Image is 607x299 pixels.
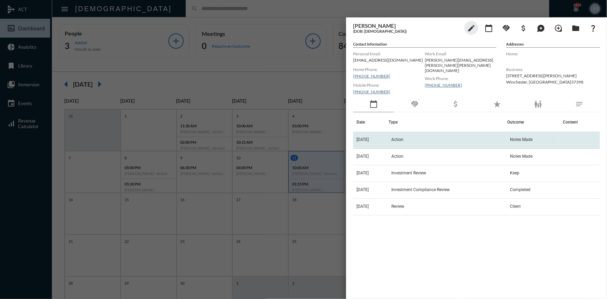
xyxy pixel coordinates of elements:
[482,21,496,35] button: Add meeting
[389,112,507,132] th: Type
[572,24,580,32] mat-icon: folder
[353,112,389,132] th: Date
[353,57,425,63] p: [EMAIL_ADDRESS][DOMAIN_NAME]
[534,100,542,108] mat-icon: family_restroom
[519,24,528,32] mat-icon: attach_money
[485,24,493,32] mat-icon: calendar_today
[425,51,496,56] label: Work Email:
[510,204,521,209] span: Client
[353,42,496,48] h5: Contact Information
[554,24,562,32] mat-icon: loupe
[506,42,600,48] h5: Addresses
[575,100,584,108] mat-icon: notes
[506,79,600,85] p: Winchester , [GEOGRAPHIC_DATA] 37398
[551,21,565,35] button: Add Introduction
[353,89,390,94] a: [PHONE_NUMBER]
[353,73,390,79] a: [PHONE_NUMBER]
[353,29,461,33] h5: (DOB: [DEMOGRAPHIC_DATA])
[357,154,369,159] span: [DATE]
[493,100,501,108] mat-icon: star_rate
[369,100,378,108] mat-icon: calendar_today
[357,171,369,175] span: [DATE]
[517,21,530,35] button: Add Business
[569,21,583,35] button: Archives
[506,51,600,56] label: Home:
[586,21,600,35] button: What If?
[589,24,597,32] mat-icon: question_mark
[464,21,478,35] button: edit person
[499,21,513,35] button: Add Commitment
[357,187,369,192] span: [DATE]
[510,154,533,159] span: Notes Made
[353,23,461,29] h3: [PERSON_NAME]
[510,171,519,175] span: Keep
[391,187,450,192] span: Investment Compliance Review
[353,82,425,88] label: Mobile Phone:
[357,137,369,142] span: [DATE]
[425,82,462,88] a: [PHONE_NUMBER]
[506,73,600,78] p: [STREET_ADDRESS][PERSON_NAME]
[357,204,369,209] span: [DATE]
[510,187,530,192] span: Completed
[391,137,404,142] span: Action
[559,112,600,132] th: Content
[510,137,533,142] span: Notes Made
[534,21,548,35] button: Add Mention
[507,112,559,132] th: Outcome
[391,204,404,209] span: Review
[506,67,600,72] label: Business:
[452,100,460,108] mat-icon: attach_money
[410,100,419,108] mat-icon: handshake
[467,24,476,32] mat-icon: edit
[425,57,496,73] p: [PERSON_NAME][EMAIL_ADDRESS][PERSON_NAME][PERSON_NAME][DOMAIN_NAME]
[391,171,426,175] span: Investment Review
[353,51,425,56] label: Personal Email:
[391,154,404,159] span: Action
[353,67,425,72] label: Home Phone:
[537,24,545,32] mat-icon: maps_ugc
[425,76,496,81] label: Work Phone:
[502,24,510,32] mat-icon: handshake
